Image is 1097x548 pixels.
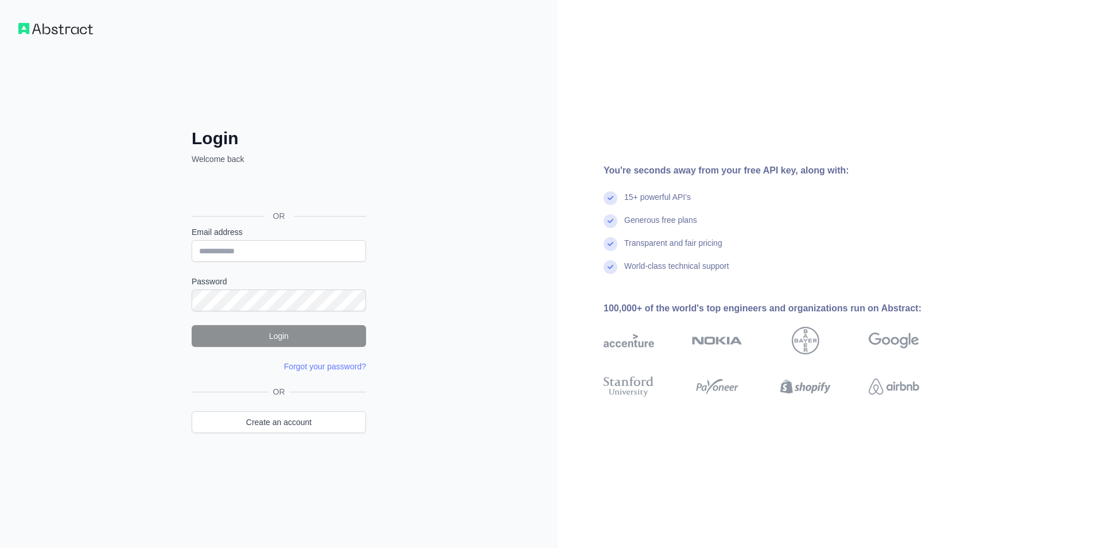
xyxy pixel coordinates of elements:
[624,260,729,283] div: World-class technical support
[624,191,691,214] div: 15+ powerful API's
[264,210,294,222] span: OR
[604,164,956,177] div: You're seconds away from your free API key, along with:
[692,327,742,354] img: nokia
[869,374,919,399] img: airbnb
[192,226,366,238] label: Email address
[604,327,654,354] img: accenture
[792,327,819,354] img: bayer
[604,374,654,399] img: stanford university
[604,237,617,251] img: check mark
[269,386,290,398] span: OR
[284,362,366,371] a: Forgot your password?
[192,153,366,165] p: Welcome back
[604,302,956,315] div: 100,000+ of the world's top engineers and organizations run on Abstract:
[192,276,366,287] label: Password
[624,214,697,237] div: Generous free plans
[186,177,369,203] iframe: Sign in with Google Button
[604,214,617,228] img: check mark
[192,325,366,347] button: Login
[604,191,617,205] img: check mark
[780,374,831,399] img: shopify
[692,374,742,399] img: payoneer
[192,128,366,149] h2: Login
[192,411,366,433] a: Create an account
[604,260,617,274] img: check mark
[624,237,722,260] div: Transparent and fair pricing
[869,327,919,354] img: google
[18,23,93,34] img: Workflow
